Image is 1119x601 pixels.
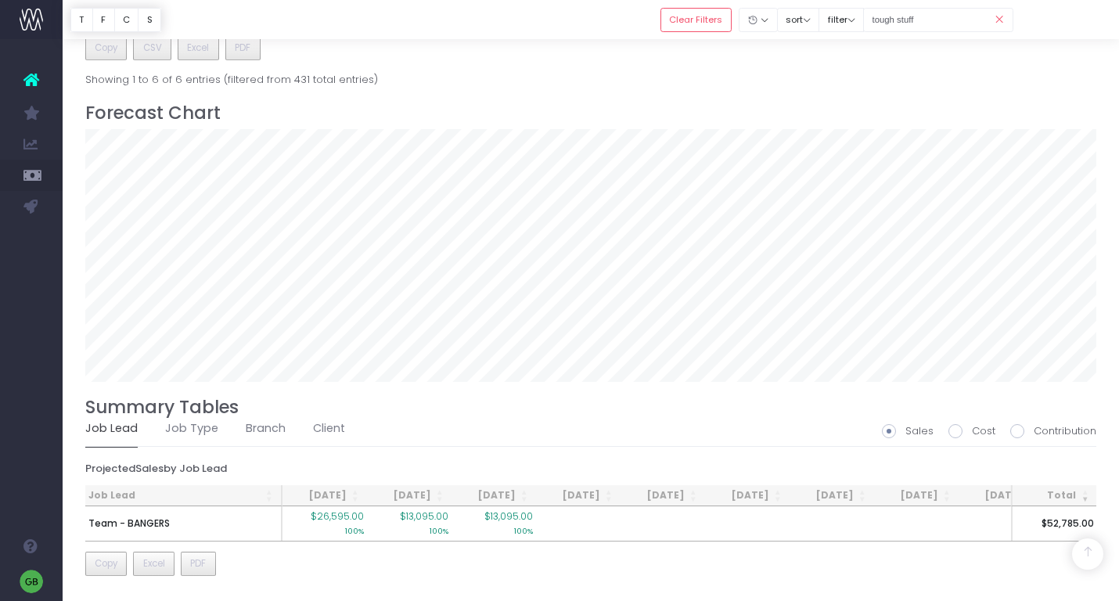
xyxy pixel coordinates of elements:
small: 100% [345,524,364,536]
th: Nov 25: activate to sort column ascending: activate to sort column ascending: activate to sort co... [367,485,452,506]
th: May 26: activate to sort column ascending: activate to sort column ascending: activate to sort co... [874,485,959,506]
button: Clear Filters [660,8,732,32]
th: Jan 26: activate to sort column ascending: activate to sort column ascending: activate to sort co... [536,485,621,506]
label: Contribution [1010,423,1096,439]
img: images/default_profile_image.png [20,570,43,593]
button: S [138,8,161,32]
div: Showing 1 to 6 of 6 entries (filtered from 431 total entries) [85,63,378,88]
span: $26,595.00 [311,509,364,524]
label: Sales [882,423,934,439]
button: PDF [181,552,216,577]
span: Excel [143,556,165,570]
span: Sales [135,462,164,475]
td: $52,785.00 [1010,506,1096,541]
span: Team - BANGERS [88,516,170,531]
th: Job Lead: activate to sort column ascending: activate to sort column ascending: activate to sort ... [85,485,282,506]
th: Oct 25: activate to sort column ascending: activate to sort column ascending: activate to sort co... [282,485,367,506]
span: PDF [235,41,250,55]
a: Job Type [165,411,218,447]
span: $13,095.00 [484,509,533,524]
button: sort [777,8,820,32]
button: filter [819,8,864,32]
span: Copy [95,41,117,55]
a: Job Lead [85,411,138,447]
th: Jun 26: activate to sort column ascending: activate to sort column ascending: activate to sort co... [959,485,1043,506]
small: 100% [430,524,448,536]
th: Feb 26: activate to sort column ascending: activate to sort column ascending: activate to sort co... [621,485,705,506]
input: Search... [863,8,1013,32]
th: Mar 26: activate to sort column ascending: activate to sort column ascending: activate to sort co... [705,485,790,506]
button: F [92,8,115,32]
h3: Forecast Chart [85,103,1097,124]
span: Excel [187,41,209,55]
button: Copy [85,35,128,60]
span: PDF [190,556,206,570]
button: PDF [225,35,261,60]
span: $13,095.00 [400,509,448,524]
button: Excel [178,35,219,60]
a: Branch [246,411,286,447]
div: Vertical button group [70,8,161,32]
button: C [114,8,139,32]
th: Total: activate to sort column ascending: activate to sort column ascending: activate to sort col... [1010,485,1096,506]
button: CSV [133,35,171,60]
label: Cost [948,423,995,439]
th: Apr 26: activate to sort column ascending: activate to sort column ascending: activate to sort co... [790,485,874,506]
button: T [70,8,93,32]
span: Copy [95,556,117,570]
button: Copy [85,552,128,577]
h6: Projected by Job Lead [85,462,1097,475]
button: Excel [133,552,175,577]
small: 100% [514,524,533,536]
th: Dec 25: activate to sort column ascending: activate to sort column ascending: activate to sort co... [452,485,536,506]
span: CSV [143,41,162,55]
a: Client [313,411,345,447]
h3: Summary Tables [85,397,1097,418]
